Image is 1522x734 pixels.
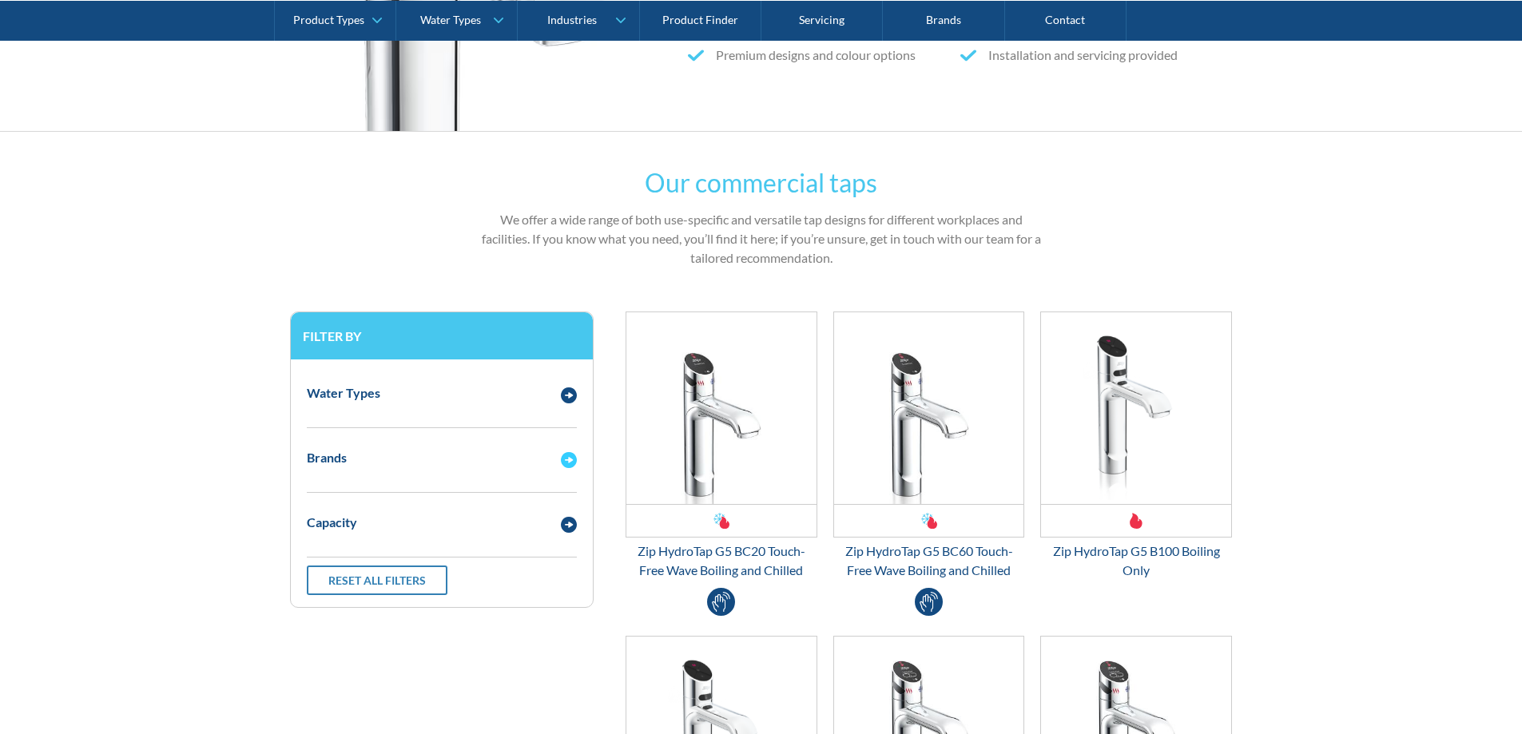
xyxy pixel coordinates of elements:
[688,46,960,65] li: Premium designs and colour options
[833,311,1025,580] a: Zip HydroTap G5 BC60 Touch-Free Wave Boiling and ChilledZip HydroTap G5 BC60 Touch-Free Wave Boil...
[293,13,364,26] div: Product Types
[307,513,357,532] div: Capacity
[1040,542,1232,580] div: Zip HydroTap G5 B100 Boiling Only
[479,210,1044,268] p: We offer a wide range of both use-specific and versatile tap designs for different workplaces and...
[303,328,581,343] h3: Filter by
[1041,312,1231,504] img: Zip HydroTap G5 B100 Boiling Only
[307,565,447,595] a: Reset all filters
[626,311,817,580] a: Zip HydroTap G5 BC20 Touch-Free Wave Boiling and ChilledZip HydroTap G5 BC20 Touch-Free Wave Boil...
[307,383,380,403] div: Water Types
[626,542,817,580] div: Zip HydroTap G5 BC20 Touch-Free Wave Boiling and Chilled
[833,542,1025,580] div: Zip HydroTap G5 BC60 Touch-Free Wave Boiling and Chilled
[626,312,817,504] img: Zip HydroTap G5 BC20 Touch-Free Wave Boiling and Chilled
[547,13,597,26] div: Industries
[645,164,877,202] h2: Our commercial taps
[420,13,481,26] div: Water Types
[1040,311,1232,580] a: Zip HydroTap G5 B100 Boiling OnlyZip HydroTap G5 B100 Boiling Only
[834,312,1024,504] img: Zip HydroTap G5 BC60 Touch-Free Wave Boiling and Chilled
[960,46,1233,65] li: Installation and servicing provided
[307,448,347,467] div: Brands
